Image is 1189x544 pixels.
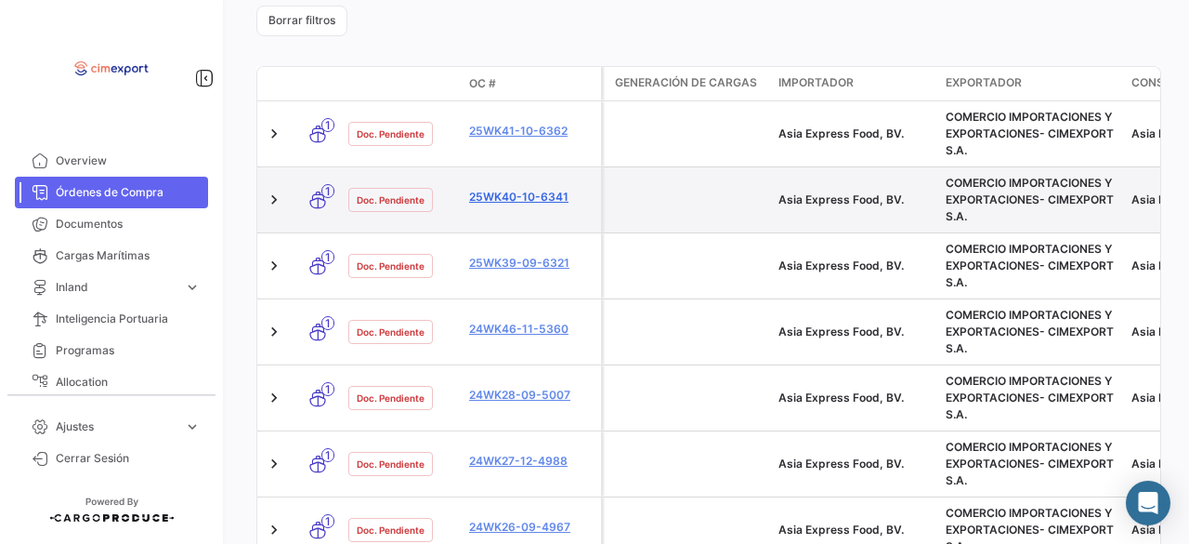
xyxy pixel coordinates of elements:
span: 1 [321,184,334,198]
span: COMERCIO IMPORTACIONES Y EXPORTACIONES- CIMEXPORT S.A. [946,242,1114,289]
span: Asia Express Food, BV. [778,192,904,206]
a: Overview [15,145,208,177]
a: Expand/Collapse Row [265,323,283,341]
a: Expand/Collapse Row [265,125,283,143]
a: 24WK46-11-5360 [469,321,594,338]
div: Abrir Intercom Messenger [1126,481,1170,525]
span: Órdenes de Compra [56,184,201,201]
a: Documentos [15,208,208,240]
a: 25WK39-09-6321 [469,255,594,272]
span: Inland [56,279,176,296]
a: Órdenes de Compra [15,177,208,208]
a: Cargas Marítimas [15,240,208,272]
span: Programas [56,342,201,359]
a: 25WK40-10-6341 [469,189,594,206]
img: logo-cimexport.png [65,22,158,115]
span: 1 [321,448,334,462]
datatable-header-cell: Estado Doc. [341,76,462,91]
a: Expand/Collapse Row [265,455,283,473]
span: expand_more [184,279,201,296]
span: 1 [321,382,334,396]
span: OC # [469,75,496,92]
span: Cargas Marítimas [56,247,201,264]
span: Doc. Pendiente [357,192,425,207]
span: Doc. Pendiente [357,259,425,273]
span: Doc. Pendiente [357,523,425,537]
span: 1 [321,118,334,132]
a: Expand/Collapse Row [265,257,283,275]
span: expand_more [184,418,201,435]
span: Doc. Pendiente [357,391,425,405]
span: 1 [321,250,334,264]
span: Asia Express Food, BV. [778,259,904,272]
span: Doc. Pendiente [357,457,425,471]
a: 24WK28-09-5007 [469,387,594,404]
span: Asia Express Food, BV. [778,126,904,140]
a: Inteligencia Portuaria [15,303,208,335]
a: Expand/Collapse Row [265,521,283,539]
span: Asia Express Food, BV. [778,325,904,338]
a: 25WK41-10-6362 [469,123,594,139]
span: COMERCIO IMPORTACIONES Y EXPORTACIONES- CIMEXPORT S.A. [946,176,1114,223]
span: Doc. Pendiente [357,325,425,339]
a: Allocation [15,366,208,398]
span: Asia Express Food, BV. [778,391,904,405]
span: COMERCIO IMPORTACIONES Y EXPORTACIONES- CIMEXPORT S.A. [946,440,1114,487]
span: Asia Express Food, BV. [778,523,904,537]
a: 24WK27-12-4988 [469,453,594,470]
span: 1 [321,514,334,528]
datatable-header-cell: OC # [462,68,601,100]
a: Expand/Collapse Row [265,191,283,209]
span: COMERCIO IMPORTACIONES Y EXPORTACIONES- CIMEXPORT S.A. [946,110,1114,157]
a: Expand/Collapse Row [265,389,283,407]
span: Inteligencia Portuaria [56,311,201,327]
a: Programas [15,335,208,366]
span: COMERCIO IMPORTACIONES Y EXPORTACIONES- CIMEXPORT S.A. [946,308,1114,355]
span: Cerrar Sesión [56,450,201,467]
span: COMERCIO IMPORTACIONES Y EXPORTACIONES- CIMEXPORT S.A. [946,374,1114,421]
span: 1 [321,316,334,330]
span: Ajustes [56,418,176,435]
datatable-header-cell: Modo de Transporte [294,76,341,91]
span: Exportador [946,74,1022,91]
span: Asia Express Food, BV. [778,457,904,471]
button: Borrar filtros [256,6,347,36]
datatable-header-cell: Generación de cargas [604,67,771,100]
span: Importador [778,74,854,91]
datatable-header-cell: Importador [771,67,938,100]
span: Generación de cargas [615,74,757,91]
span: Doc. Pendiente [357,126,425,141]
span: Overview [56,153,201,169]
a: 24WK26-09-4967 [469,519,594,536]
span: Allocation [56,374,201,391]
datatable-header-cell: Exportador [938,67,1124,100]
span: Documentos [56,216,201,232]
